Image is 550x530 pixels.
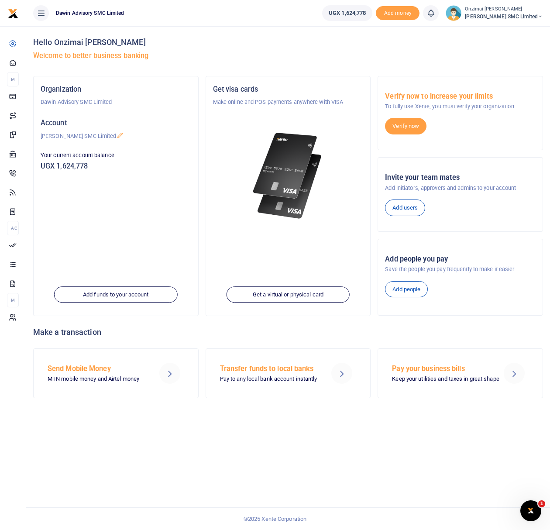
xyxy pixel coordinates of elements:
li: M [7,293,19,307]
a: Send Mobile Money MTN mobile money and Airtel money [33,348,199,398]
h5: Welcome to better business banking [33,52,543,60]
a: logo-small logo-large logo-large [8,10,18,16]
h4: Hello Onzimai [PERSON_NAME] [33,38,543,47]
li: Toup your wallet [376,6,419,21]
a: profile-user Onzimai [PERSON_NAME] [PERSON_NAME] SMC Limited [446,5,543,21]
h5: Transfer funds to local banks [220,365,320,373]
iframe: Intercom live chat [520,500,541,521]
span: UGX 1,624,778 [329,9,366,17]
span: Dawin Advisory SMC Limited [52,9,128,17]
a: Add users [385,200,425,216]
p: Make online and POS payments anywhere with VISA [213,98,364,107]
a: Add funds to your account [54,286,177,303]
li: Ac [7,221,19,235]
h5: Organization [41,85,191,94]
img: xente-_physical_cards.png [251,127,326,224]
h5: Send Mobile Money [48,365,148,373]
a: Add people [385,281,428,298]
h4: Make a transaction [33,327,543,337]
a: Transfer funds to local banks Pay to any local bank account instantly [206,348,371,398]
span: Add money [376,6,419,21]
h5: Pay your business bills [392,365,492,373]
li: Wallet ballance [319,5,376,21]
p: Your current account balance [41,151,191,160]
p: Dawin Advisory SMC Limited [41,98,191,107]
a: Get a virtual or physical card [227,286,350,303]
span: [PERSON_NAME] SMC Limited [465,13,543,21]
h5: Add people you pay [385,255,536,264]
p: Keep your utilities and taxes in great shape [392,375,492,384]
img: logo-small [8,8,18,19]
a: Add money [376,9,419,16]
h5: UGX 1,624,778 [41,162,191,171]
h5: Account [41,119,191,127]
p: Add initiators, approvers and admins to your account [385,184,536,193]
li: M [7,72,19,86]
p: MTN mobile money and Airtel money [48,375,148,384]
h5: Verify now to increase your limits [385,92,536,101]
p: Save the people you pay frequently to make it easier [385,265,536,274]
img: profile-user [446,5,461,21]
a: Verify now [385,118,426,134]
small: Onzimai [PERSON_NAME] [465,6,543,13]
p: [PERSON_NAME] SMC Limited [41,132,191,141]
h5: Invite your team mates [385,173,536,182]
span: 1 [538,500,545,507]
p: To fully use Xente, you must verify your organization [385,102,536,111]
a: Pay your business bills Keep your utilities and taxes in great shape [378,348,543,398]
p: Pay to any local bank account instantly [220,375,320,384]
a: UGX 1,624,778 [322,5,372,21]
h5: Get visa cards [213,85,364,94]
